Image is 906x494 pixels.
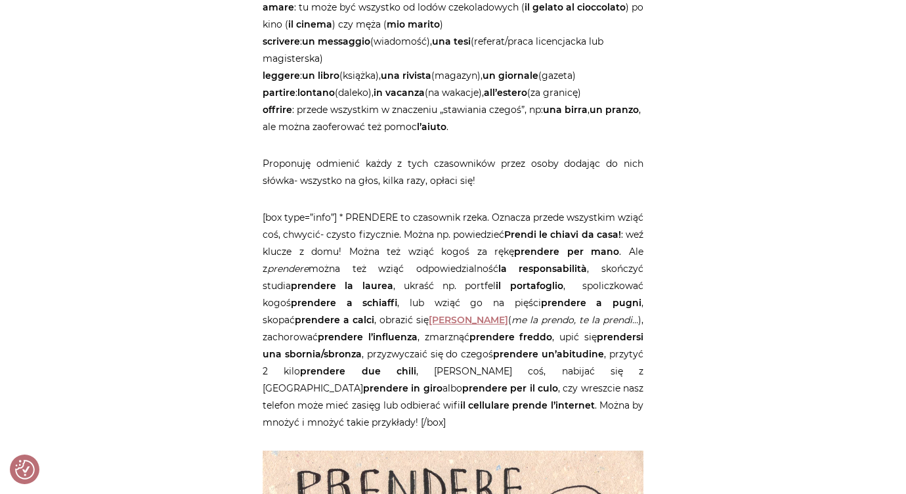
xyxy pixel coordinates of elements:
[417,121,446,133] strong: l’aiuto
[590,104,639,116] strong: un pranzo
[543,104,588,116] strong: una birra
[363,382,442,394] strong: prendere in giro
[462,382,558,394] strong: prendere per il culo
[504,229,621,240] strong: Prendi le chiavi da casa!
[297,87,335,99] strong: lontano
[460,399,595,411] strong: il cellulare prende l’internet
[302,70,339,81] strong: un libro
[596,297,641,309] strong: a pugni
[267,263,309,275] em: prendere
[374,87,425,99] strong: in vacanza
[263,209,643,431] p: [box type=”info”] * PRENDERE to czasownik rzeka. Oznacza przede wszystkim wziąć coś, chwycić- czy...
[295,314,374,326] strong: prendere a calci
[496,280,563,292] strong: il portafoglio
[484,87,527,99] strong: all’estero
[429,314,508,326] a: [PERSON_NAME]
[263,1,294,13] strong: amare
[432,35,471,47] strong: una tesi
[318,331,418,343] strong: prendere l’influenza
[291,280,393,292] strong: prendere la laurea
[469,331,553,343] strong: prendere freddo
[263,87,295,99] strong: partire
[300,365,416,377] strong: prendere due chili
[291,297,397,309] strong: prendere a schiaffi
[387,18,440,30] strong: mio marito
[263,104,292,116] strong: offrire
[381,70,431,81] strong: una rivista
[288,18,332,30] strong: il cinema
[514,246,619,258] strong: prendere per mano
[541,297,586,309] strong: prendere
[302,35,370,47] strong: un messaggio
[263,70,300,81] strong: leggere
[498,263,588,275] strong: la responsabilità
[15,460,35,480] img: Revisit consent button
[493,348,604,360] strong: prendere un’abitudine
[511,314,638,326] em: me la prendo, te la prendi…
[263,35,300,47] strong: scrivere
[15,460,35,480] button: Preferencje co do zgód
[483,70,538,81] strong: un giornale
[525,1,626,13] strong: il gelato al cioccolato
[263,155,643,189] p: Proponuję odmienić każdy z tych czasowników przez osoby dodając do nich słówka- wszystko na głos,...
